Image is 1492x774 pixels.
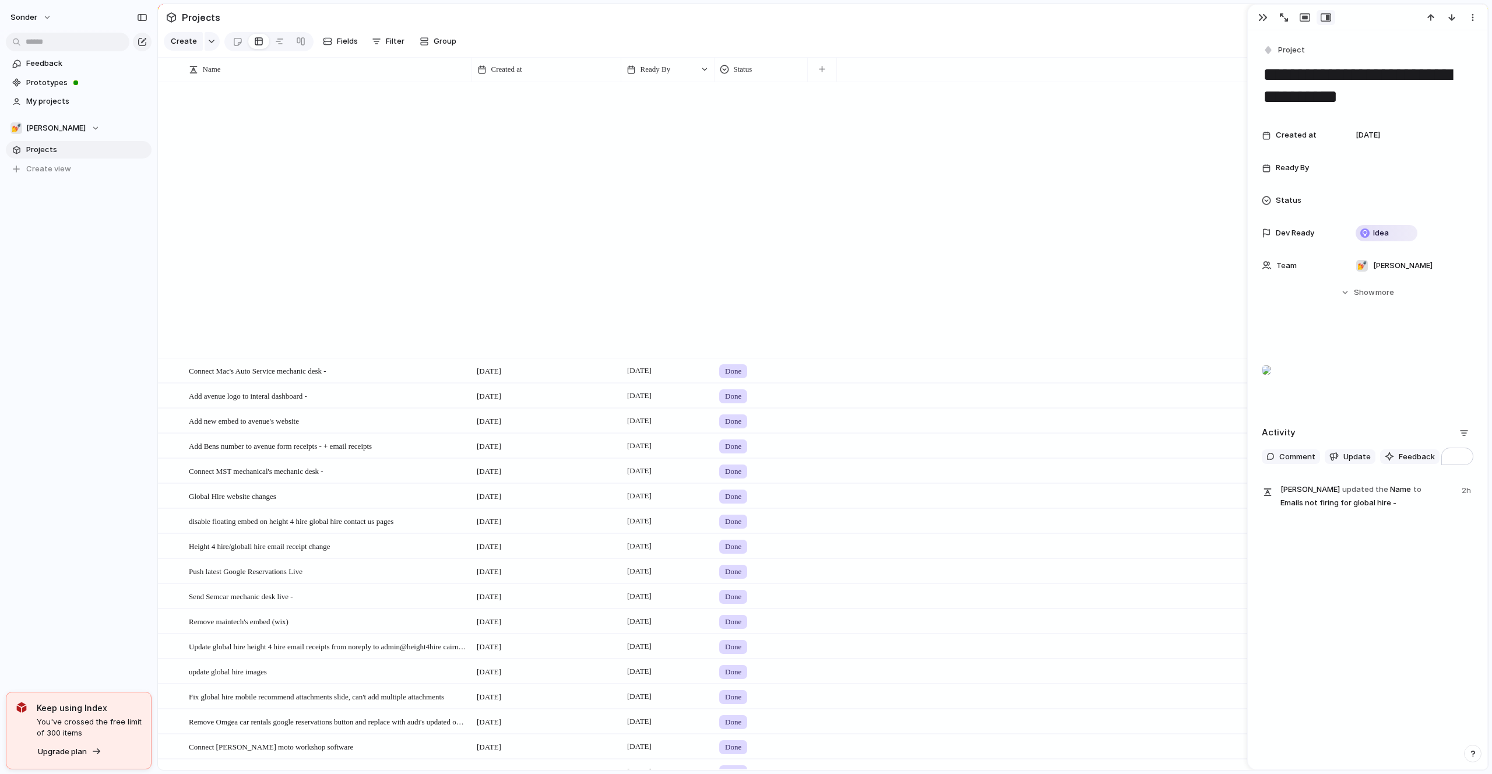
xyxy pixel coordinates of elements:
[477,641,501,653] span: [DATE]
[624,489,654,503] span: [DATE]
[1276,260,1297,272] span: Team
[34,744,105,760] button: Upgrade plan
[477,390,501,402] span: [DATE]
[725,691,741,703] span: Done
[624,414,654,428] span: [DATE]
[6,74,152,92] a: Prototypes
[624,715,654,729] span: [DATE]
[189,740,353,753] span: Connect [PERSON_NAME] moto workshop software
[1325,449,1375,465] button: Update
[367,32,409,51] button: Filter
[1356,129,1380,141] span: [DATE]
[189,715,467,728] span: Remove Omgea car rentals google reservations button and replace with audi's updated one in sheets
[189,414,299,427] span: Add new embed to avenue's website
[624,364,654,378] span: [DATE]
[641,64,671,75] span: Ready By
[203,64,221,75] span: Name
[1276,195,1301,206] span: Status
[37,702,142,714] span: Keep using Index
[1262,426,1296,439] h2: Activity
[624,539,654,553] span: [DATE]
[189,514,393,527] span: disable floating embed on height 4 hire global hire contact us pages
[10,122,22,134] div: 💅
[624,514,654,528] span: [DATE]
[477,466,501,477] span: [DATE]
[1278,44,1305,56] span: Project
[26,58,147,69] span: Feedback
[1262,449,1320,465] button: Comment
[189,689,444,703] span: Fix global hire mobile recommend attachments slide, can't add multiple attachments
[477,716,501,728] span: [DATE]
[477,591,501,603] span: [DATE]
[624,689,654,703] span: [DATE]
[37,716,142,739] span: You've crossed the free limit of 300 items
[189,589,293,603] span: Send Semcar mechanic desk live -
[1373,260,1433,272] span: [PERSON_NAME]
[477,666,501,678] span: [DATE]
[189,614,288,628] span: Remove maintech's embed (wix)
[1276,129,1317,141] span: Created at
[624,664,654,678] span: [DATE]
[6,119,152,137] button: 💅[PERSON_NAME]
[189,539,330,553] span: Height 4 hire/globall hire email receipt change
[725,741,741,753] span: Done
[171,36,197,47] span: Create
[26,77,147,89] span: Prototypes
[725,541,741,553] span: Done
[1276,227,1314,239] span: Dev Ready
[6,141,152,159] a: Projects
[189,439,372,452] span: Add Bens number to avenue form receipts - + email receipts
[491,64,522,75] span: Created at
[477,691,501,703] span: [DATE]
[1356,260,1368,272] div: 💅
[337,36,358,47] span: Fields
[6,93,152,110] a: My projects
[725,666,741,678] span: Done
[477,541,501,553] span: [DATE]
[318,32,363,51] button: Fields
[725,441,741,452] span: Done
[477,365,501,377] span: [DATE]
[477,616,501,628] span: [DATE]
[10,12,37,23] span: sonder
[725,416,741,427] span: Done
[725,716,741,728] span: Done
[1280,484,1340,495] span: [PERSON_NAME]
[1373,227,1389,239] span: Idea
[725,616,741,628] span: Done
[26,96,147,107] span: My projects
[26,144,147,156] span: Projects
[5,8,58,27] button: sonder
[1262,282,1473,303] button: Showmore
[26,122,86,134] span: [PERSON_NAME]
[477,516,501,527] span: [DATE]
[624,740,654,754] span: [DATE]
[725,591,741,603] span: Done
[725,641,741,653] span: Done
[189,564,302,578] span: Push latest Google Reservations Live
[477,741,501,753] span: [DATE]
[1342,484,1388,495] span: updated the
[725,516,741,527] span: Done
[1262,335,1473,410] div: To enrich screen reader interactions, please activate Accessibility in Grammarly extension settings
[1354,287,1375,298] span: Show
[624,564,654,578] span: [DATE]
[1399,451,1435,463] span: Feedback
[725,491,741,502] span: Done
[189,639,467,653] span: Update global hire height 4 hire email receipts from noreply to admin@height4hire cairns@global-hire
[624,464,654,478] span: [DATE]
[477,491,501,502] span: [DATE]
[477,566,501,578] span: [DATE]
[624,439,654,453] span: [DATE]
[1261,42,1308,59] button: Project
[38,746,87,758] span: Upgrade plan
[624,389,654,403] span: [DATE]
[26,163,71,175] span: Create view
[725,365,741,377] span: Done
[1413,484,1421,495] span: to
[1375,287,1394,298] span: more
[624,589,654,603] span: [DATE]
[734,64,752,75] span: Status
[6,55,152,72] a: Feedback
[1279,451,1315,463] span: Comment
